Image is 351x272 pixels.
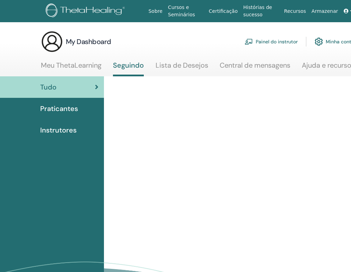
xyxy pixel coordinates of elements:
[40,125,77,135] span: Instrutores
[245,39,253,45] img: chalkboard-teacher.svg
[40,103,78,114] span: Praticantes
[156,61,208,75] a: Lista de Desejos
[66,37,111,46] h3: My Dashboard
[206,5,240,18] a: Certificação
[41,61,102,75] a: Meu ThetaLearning
[46,3,128,19] img: logo.png
[40,82,56,92] span: Tudo
[113,61,144,76] a: Seguindo
[146,5,165,18] a: Sobre
[220,61,290,75] a: Central de mensagens
[240,1,281,21] a: Histórias de sucesso
[245,34,298,49] a: Painel do instrutor
[315,36,323,48] img: cog.svg
[309,5,341,18] a: Armazenar
[41,31,63,53] img: generic-user-icon.jpg
[165,1,206,21] a: Cursos e Seminários
[281,5,309,18] a: Recursos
